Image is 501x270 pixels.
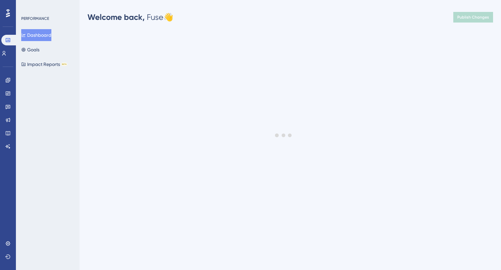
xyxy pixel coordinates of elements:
div: BETA [61,63,67,66]
span: Publish Changes [457,15,489,20]
button: Dashboard [21,29,51,41]
button: Publish Changes [453,12,493,23]
button: Goals [21,44,39,56]
div: PERFORMANCE [21,16,49,21]
button: Impact ReportsBETA [21,58,67,70]
div: Fuse 👋 [87,12,173,23]
span: Welcome back, [87,12,145,22]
